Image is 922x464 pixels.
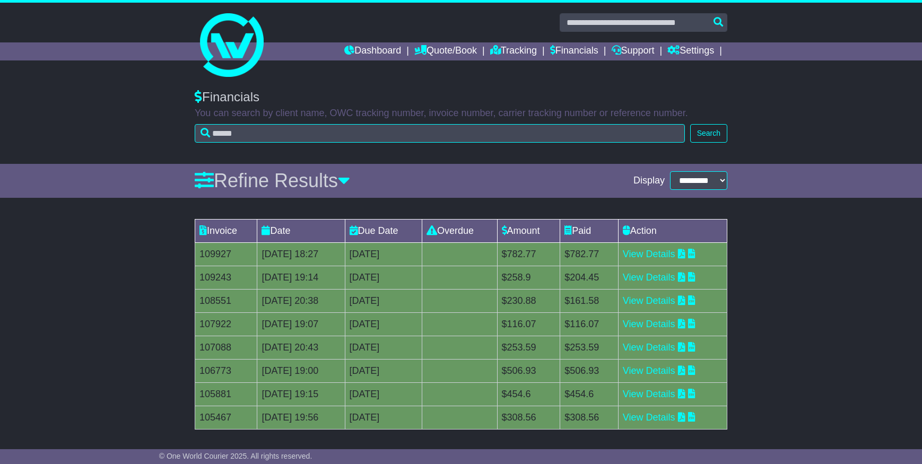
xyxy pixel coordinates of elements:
[497,382,560,406] td: $454.6
[257,266,345,289] td: [DATE] 19:14
[560,266,619,289] td: $204.45
[560,289,619,312] td: $161.58
[257,382,345,406] td: [DATE] 19:15
[195,90,727,105] div: Financials
[257,219,345,242] td: Date
[623,249,675,259] a: View Details
[612,42,655,60] a: Support
[345,336,422,359] td: [DATE]
[195,289,257,312] td: 108551
[560,242,619,266] td: $782.77
[345,359,422,382] td: [DATE]
[623,295,675,306] a: View Details
[195,170,350,191] a: Refine Results
[497,406,560,429] td: $308.56
[195,406,257,429] td: 105467
[560,359,619,382] td: $506.93
[195,266,257,289] td: 109243
[257,312,345,336] td: [DATE] 19:07
[345,406,422,429] td: [DATE]
[345,382,422,406] td: [DATE]
[497,219,560,242] td: Amount
[344,42,401,60] a: Dashboard
[195,336,257,359] td: 107088
[422,219,497,242] td: Overdue
[633,175,665,187] span: Display
[560,219,619,242] td: Paid
[195,312,257,336] td: 107922
[623,389,675,399] a: View Details
[257,406,345,429] td: [DATE] 19:56
[490,42,537,60] a: Tracking
[345,242,422,266] td: [DATE]
[623,365,675,376] a: View Details
[550,42,598,60] a: Financials
[667,42,714,60] a: Settings
[159,452,312,460] span: © One World Courier 2025. All rights reserved.
[623,412,675,423] a: View Details
[623,272,675,283] a: View Details
[257,289,345,312] td: [DATE] 20:38
[195,108,727,119] p: You can search by client name, OWC tracking number, invoice number, carrier tracking number or re...
[195,242,257,266] td: 109927
[560,312,619,336] td: $116.07
[560,382,619,406] td: $454.6
[690,124,727,143] button: Search
[497,312,560,336] td: $116.07
[623,319,675,329] a: View Details
[195,382,257,406] td: 105881
[345,219,422,242] td: Due Date
[195,359,257,382] td: 106773
[345,266,422,289] td: [DATE]
[345,289,422,312] td: [DATE]
[497,266,560,289] td: $258.9
[560,336,619,359] td: $253.59
[623,342,675,353] a: View Details
[195,219,257,242] td: Invoice
[618,219,727,242] td: Action
[414,42,477,60] a: Quote/Book
[560,406,619,429] td: $308.56
[497,359,560,382] td: $506.93
[257,242,345,266] td: [DATE] 18:27
[257,359,345,382] td: [DATE] 19:00
[497,336,560,359] td: $253.59
[497,242,560,266] td: $782.77
[257,336,345,359] td: [DATE] 20:43
[497,289,560,312] td: $230.88
[345,312,422,336] td: [DATE]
